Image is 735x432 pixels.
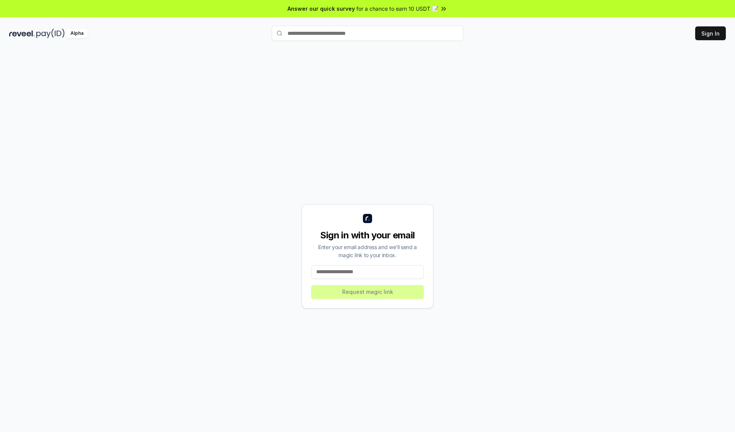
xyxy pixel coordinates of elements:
img: pay_id [36,29,65,38]
img: reveel_dark [9,29,35,38]
div: Enter your email address and we’ll send a magic link to your inbox. [311,243,424,259]
span: Answer our quick survey [287,5,355,13]
span: for a chance to earn 10 USDT 📝 [356,5,438,13]
div: Alpha [66,29,88,38]
div: Sign in with your email [311,229,424,241]
img: logo_small [363,214,372,223]
button: Sign In [695,26,726,40]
